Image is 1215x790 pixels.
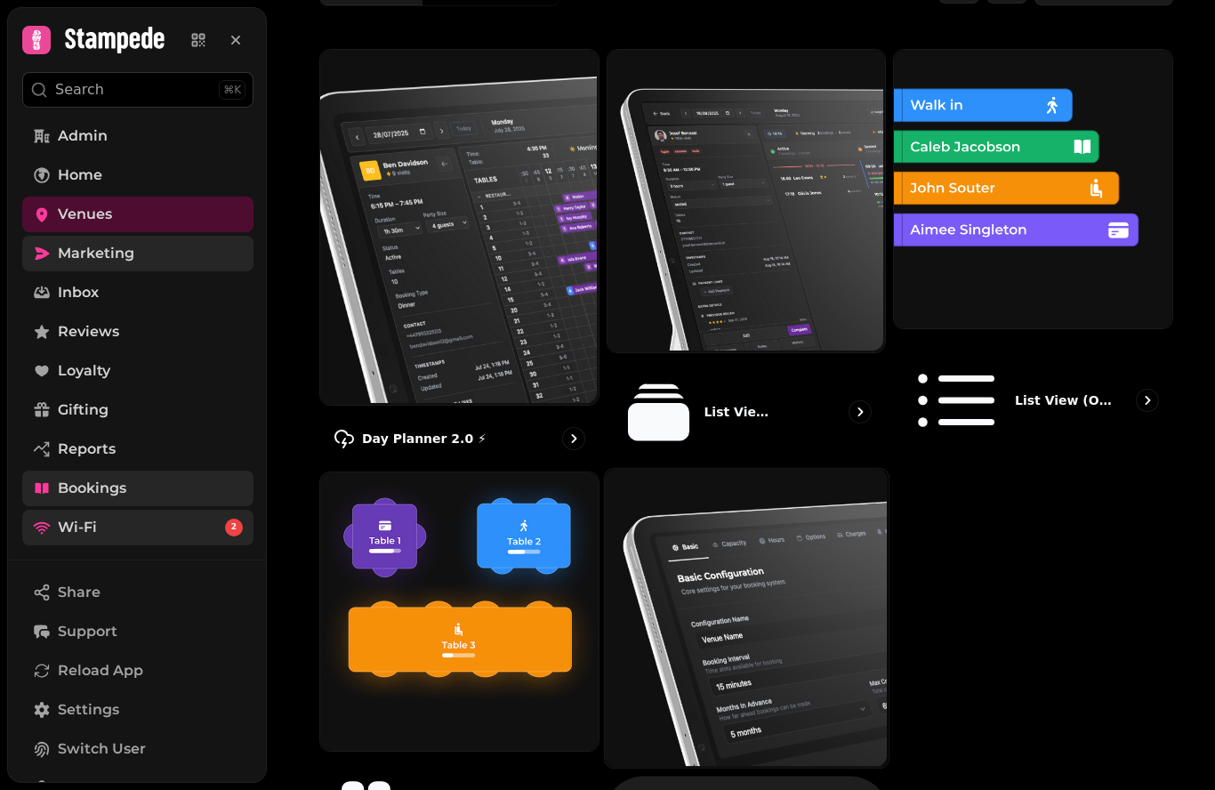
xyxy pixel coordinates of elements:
[58,478,126,499] span: Bookings
[231,521,237,534] span: 2
[58,243,134,264] span: Marketing
[892,48,1171,326] img: List view (Old - going soon)
[58,125,108,147] span: Admin
[22,575,253,610] button: Share
[58,699,119,721] span: Settings
[22,118,253,154] a: Admin
[602,467,886,767] img: Configuration
[22,692,253,728] a: Settings
[58,582,101,603] span: Share
[58,165,102,186] span: Home
[893,49,1173,464] a: List view (Old - going soon)List view (Old - going soon)
[58,282,99,303] span: Inbox
[22,614,253,649] button: Support
[58,660,143,681] span: Reload App
[1015,391,1112,409] p: List view (Old - going soon)
[58,360,110,382] span: Loyalty
[22,653,253,689] button: Reload App
[58,204,112,225] span: Venues
[362,430,487,447] p: Day Planner 2.0 ⚡
[318,471,597,749] img: Floor Plans (beta)
[55,79,104,101] p: Search
[22,275,253,310] a: Inbox
[22,471,253,506] a: Bookings
[58,439,116,460] span: Reports
[704,403,776,421] p: List View 2.0 ⚡ (New)
[319,49,599,464] a: Day Planner 2.0 ⚡Day Planner 2.0 ⚡
[565,430,583,447] svg: go to
[22,236,253,271] a: Marketing
[22,197,253,232] a: Venues
[58,738,146,760] span: Switch User
[22,353,253,389] a: Loyalty
[606,48,884,351] img: List View 2.0 ⚡ (New)
[22,314,253,350] a: Reviews
[851,403,869,421] svg: go to
[58,399,109,421] span: Gifting
[607,49,887,464] a: List View 2.0 ⚡ (New)List View 2.0 ⚡ (New)
[22,431,253,467] a: Reports
[22,392,253,428] a: Gifting
[22,157,253,193] a: Home
[219,80,245,100] div: ⌘K
[22,72,253,108] button: Search⌘K
[58,517,97,538] span: Wi-Fi
[22,731,253,767] button: Switch User
[22,510,253,545] a: Wi-Fi2
[1139,391,1156,409] svg: go to
[58,621,117,642] span: Support
[318,48,597,403] img: Day Planner 2.0 ⚡
[58,321,119,343] span: Reviews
